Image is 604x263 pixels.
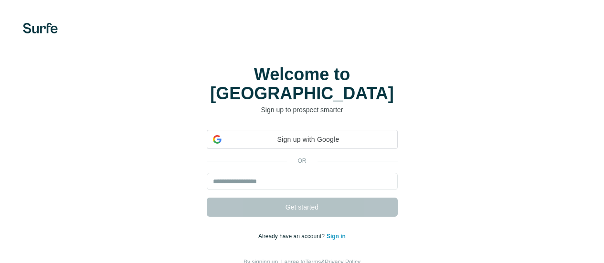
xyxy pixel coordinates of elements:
[207,130,398,149] div: Sign up with Google
[225,135,392,145] span: Sign up with Google
[258,233,327,240] span: Already have an account?
[207,105,398,115] p: Sign up to prospect smarter
[287,157,318,165] p: or
[23,23,58,33] img: Surfe's logo
[327,233,346,240] a: Sign in
[207,65,398,103] h1: Welcome to [GEOGRAPHIC_DATA]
